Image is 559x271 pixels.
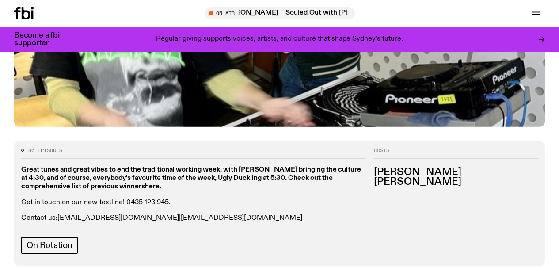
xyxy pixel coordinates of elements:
button: On AirSouled Out with [PERSON_NAME] and [PERSON_NAME]Souled Out with [PERSON_NAME] and [PERSON_NAME] [205,7,355,19]
p: Regular giving supports voices, artists, and culture that shape Sydney’s future. [156,35,403,43]
strong: . [160,183,161,190]
h3: [PERSON_NAME] [374,177,538,187]
span: On Rotation [27,240,72,250]
p: Contact us: | [21,214,365,222]
a: [EMAIL_ADDRESS][DOMAIN_NAME] [57,214,179,221]
a: On Rotation [21,237,78,254]
h2: Hosts [374,148,538,159]
a: here [145,183,160,190]
span: 86 episodes [28,148,62,153]
a: [EMAIL_ADDRESS][DOMAIN_NAME] [181,214,302,221]
strong: Great tunes and great vibes to end the traditional working week, with [PERSON_NAME] bringing the ... [21,166,361,190]
h3: Become a fbi supporter [14,32,71,47]
p: Get in touch on our new textline! 0435 123 945. [21,198,365,207]
h3: [PERSON_NAME] [374,168,538,177]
